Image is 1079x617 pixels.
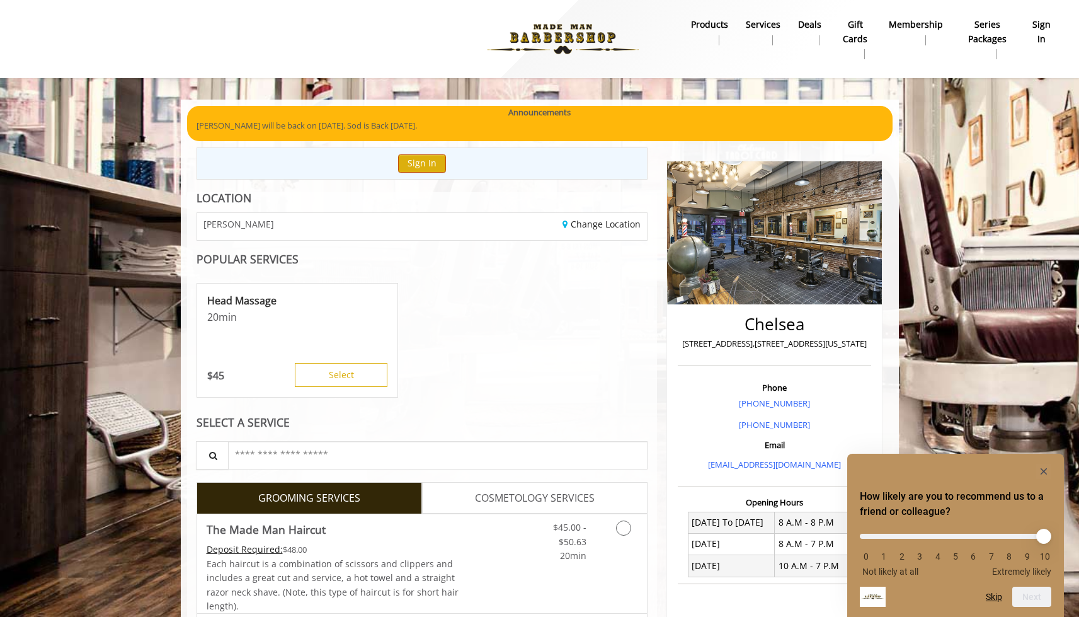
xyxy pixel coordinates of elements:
td: 8 A.M - 7 P.M [775,533,862,555]
a: sign insign in [1022,16,1061,49]
span: Extremely likely [992,567,1051,577]
button: Hide survey [1036,464,1051,479]
span: [PERSON_NAME] [203,219,274,229]
b: sign in [1031,18,1052,46]
button: Service Search [196,441,229,470]
b: gift cards [839,18,871,46]
li: 4 [932,551,944,562]
b: products [691,18,728,32]
span: Not likely at all [862,567,918,577]
div: SELECT A SERVICE [197,417,648,429]
li: 3 [913,551,926,562]
a: [EMAIL_ADDRESS][DOMAIN_NAME] [708,459,841,470]
a: Change Location [562,218,641,230]
b: Membership [889,18,943,32]
button: Skip [986,592,1002,602]
h3: Opening Hours [678,498,871,507]
img: Made Man Barbershop logo [476,4,649,74]
b: Services [746,18,780,32]
b: Series packages [961,18,1013,46]
b: LOCATION [197,190,251,205]
p: 45 [207,369,224,383]
button: Sign In [398,154,446,173]
li: 5 [949,551,962,562]
li: 7 [985,551,998,562]
td: 10 A.M - 7 P.M [775,555,862,577]
span: 20min [560,550,586,562]
a: [PHONE_NUMBER] [739,398,810,409]
span: min [219,310,237,324]
a: [PHONE_NUMBER] [739,419,810,430]
td: [DATE] To [DATE] [688,512,775,533]
p: 20 [207,310,387,324]
div: $48.00 [207,543,460,556]
li: 9 [1021,551,1034,562]
li: 1 [877,551,890,562]
p: [STREET_ADDRESS],[STREET_ADDRESS][US_STATE] [681,337,868,350]
b: Announcements [508,106,571,119]
button: Select [295,363,387,387]
li: 10 [1039,551,1051,562]
span: GROOMING SERVICES [258,490,360,507]
span: $45.00 - $50.63 [553,521,586,547]
span: Each haircut is a combination of scissors and clippers and includes a great cut and service, a ho... [207,558,459,612]
b: Deals [798,18,821,32]
li: 0 [860,551,872,562]
a: Gift cardsgift cards [830,16,880,62]
h3: Email [681,441,868,449]
a: ServicesServices [737,16,789,49]
td: [DATE] [688,555,775,577]
h2: Chelsea [681,315,868,333]
p: [PERSON_NAME] will be back on [DATE]. Sod is Back [DATE]. [197,119,883,132]
a: Series packagesSeries packages [952,16,1022,62]
a: MembershipMembership [880,16,952,49]
li: 8 [1003,551,1015,562]
b: The Made Man Haircut [207,521,326,538]
div: How likely are you to recommend us to a friend or colleague? Select an option from 0 to 10, with ... [860,524,1051,577]
a: DealsDeals [789,16,830,49]
span: $ [207,369,213,383]
span: COSMETOLOGY SERVICES [475,490,595,507]
div: How likely are you to recommend us to a friend or colleague? Select an option from 0 to 10, with ... [860,464,1051,607]
button: Next question [1012,587,1051,607]
h2: How likely are you to recommend us to a friend or colleague? Select an option from 0 to 10, with ... [860,489,1051,519]
p: Head Massage [207,294,387,308]
li: 2 [896,551,908,562]
td: [DATE] [688,533,775,555]
a: Productsproducts [682,16,737,49]
li: 6 [967,551,979,562]
h3: Phone [681,383,868,392]
b: POPULAR SERVICES [197,251,299,267]
span: This service needs some Advance to be paid before we block your appointment [207,543,283,555]
td: 8 A.M - 8 P.M [775,512,862,533]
